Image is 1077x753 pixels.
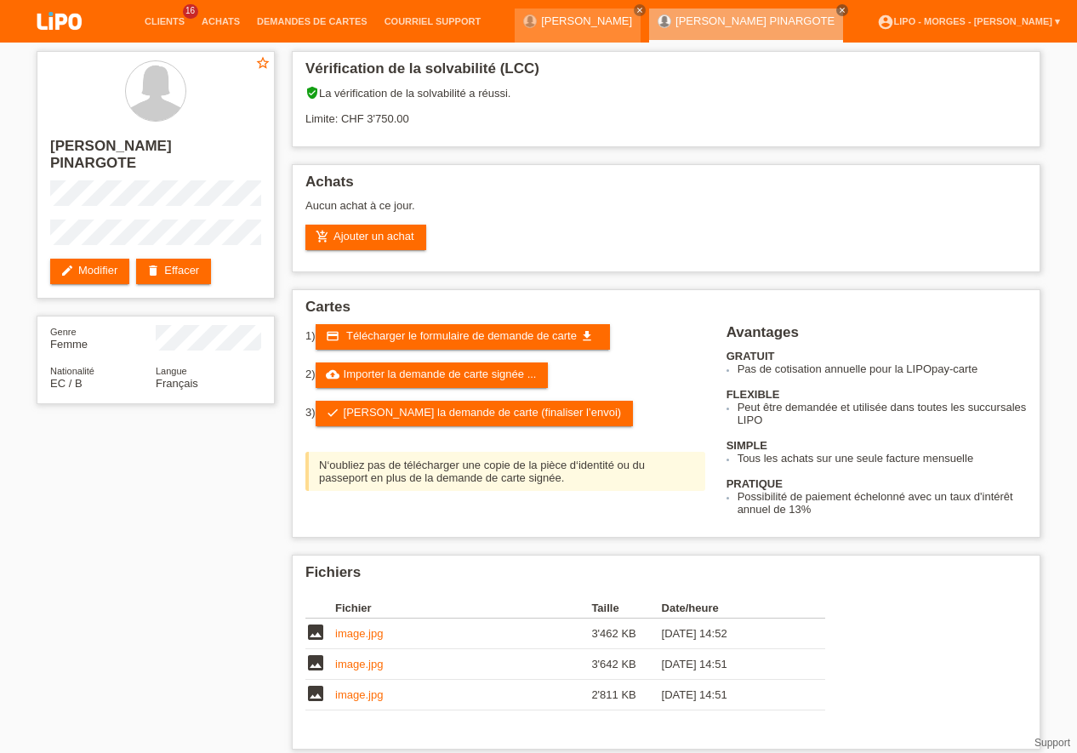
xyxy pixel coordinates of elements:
th: Fichier [335,598,591,619]
td: 3'462 KB [591,619,661,649]
a: account_circleLIPO - Morges - [PERSON_NAME] ▾ [869,16,1068,26]
i: close [838,6,846,14]
b: SIMPLE [727,439,767,452]
li: Peut être demandée et utilisée dans toutes les succursales LIPO [738,401,1027,426]
i: check [326,406,339,419]
a: editModifier [50,259,129,284]
a: image.jpg [335,627,383,640]
a: Demandes de cartes [248,16,376,26]
li: Tous les achats sur une seule facture mensuelle [738,452,1027,465]
span: Français [156,377,198,390]
b: FLEXIBLE [727,388,780,401]
a: Clients [136,16,193,26]
a: credit_card Télécharger le formulaire de demande de carte get_app [316,324,610,350]
td: [DATE] 14:52 [662,619,801,649]
a: star_border [255,55,271,73]
td: 3'642 KB [591,649,661,680]
div: 3) [305,401,705,426]
a: image.jpg [335,658,383,670]
th: Taille [591,598,661,619]
a: cloud_uploadImporter la demande de carte signée ... [316,362,549,388]
span: Équateur / B / 22.11.2001 [50,377,83,390]
a: close [836,4,848,16]
h2: Cartes [305,299,1027,324]
i: add_shopping_cart [316,230,329,243]
a: Support [1034,737,1070,749]
a: Achats [193,16,248,26]
a: LIPO pay [17,35,102,48]
span: 16 [183,4,198,19]
a: close [634,4,646,16]
i: edit [60,264,74,277]
div: N‘oubliez pas de télécharger une copie de la pièce d‘identité ou du passeport en plus de la deman... [305,452,705,491]
i: verified_user [305,86,319,100]
div: 2) [305,362,705,388]
i: credit_card [326,329,339,343]
i: cloud_upload [326,368,339,381]
td: [DATE] 14:51 [662,649,801,680]
div: 1) [305,324,705,350]
a: [PERSON_NAME] [541,14,632,27]
b: GRATUIT [727,350,775,362]
i: star_border [255,55,271,71]
span: Télécharger le formulaire de demande de carte [346,329,577,342]
td: 2'811 KB [591,680,661,710]
span: Genre [50,327,77,337]
h2: Fichiers [305,564,1027,590]
div: Femme [50,325,156,351]
a: add_shopping_cartAjouter un achat [305,225,426,250]
i: close [635,6,644,14]
span: Langue [156,366,187,376]
i: delete [146,264,160,277]
a: [PERSON_NAME] PINARGOTE [675,14,835,27]
i: image [305,622,326,642]
span: Nationalité [50,366,94,376]
div: Aucun achat à ce jour. [305,199,1027,225]
i: image [305,653,326,673]
i: image [305,683,326,704]
a: image.jpg [335,688,383,701]
th: Date/heure [662,598,801,619]
h2: Achats [305,174,1027,199]
h2: Vérification de la solvabilité (LCC) [305,60,1027,86]
i: get_app [580,329,594,343]
h2: Avantages [727,324,1027,350]
td: [DATE] 14:51 [662,680,801,710]
i: account_circle [877,14,894,31]
li: Possibilité de paiement échelonné avec un taux d'intérêt annuel de 13% [738,490,1027,516]
b: PRATIQUE [727,477,783,490]
a: deleteEffacer [136,259,211,284]
a: check[PERSON_NAME] la demande de carte (finaliser l’envoi) [316,401,634,426]
li: Pas de cotisation annuelle pour la LIPOpay-carte [738,362,1027,375]
a: Courriel Support [376,16,489,26]
div: La vérification de la solvabilité a réussi. Limite: CHF 3'750.00 [305,86,1027,138]
h2: [PERSON_NAME] PINARGOTE [50,138,261,180]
